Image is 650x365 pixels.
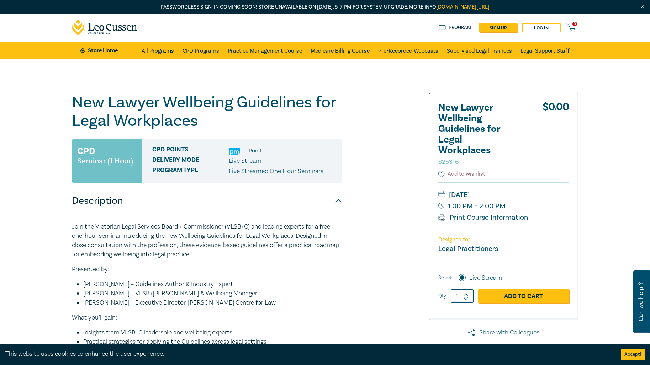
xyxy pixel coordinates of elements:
span: 0 [572,22,577,26]
small: 1:00 PM - 2:00 PM [438,200,569,212]
a: CPD Programs [183,42,219,59]
h3: CPD [77,145,95,157]
button: Add to wishlist [438,170,486,178]
a: Program [439,24,472,32]
img: Close [639,4,645,10]
span: Can we help ? [638,275,644,329]
label: Live Stream [469,273,502,283]
a: [DOMAIN_NAME][URL] [436,4,490,10]
span: Live Stream [229,157,261,165]
small: Legal Practitioners [438,244,498,253]
input: 1 [451,289,474,303]
h1: New Lawyer Wellbeing Guidelines for Legal Workplaces [72,93,342,130]
small: Seminar (1 Hour) [77,157,133,165]
li: [PERSON_NAME] – Executive Director, [PERSON_NAME] Centre for Law [83,298,342,307]
a: Store Home [80,47,130,54]
p: Join the Victorian Legal Services Board + Commissioner (VLSB+C) and leading experts for a free on... [72,222,342,259]
small: S25316 [438,158,459,166]
li: [PERSON_NAME] – VLSB+[PERSON_NAME] & Wellbeing Manager [83,289,342,298]
button: Accept cookies [621,349,645,360]
a: Medicare Billing Course [311,42,370,59]
div: $ 0.00 [543,102,569,170]
a: All Programs [142,42,174,59]
a: Practice Management Course [228,42,302,59]
a: Pre-Recorded Webcasts [378,42,438,59]
li: [PERSON_NAME] – Guidelines Author & Industry Expert [83,280,342,289]
h2: New Lawyer Wellbeing Guidelines for Legal Workplaces [438,102,517,166]
small: [DATE] [438,189,569,200]
a: Print Course Information [438,213,528,222]
span: Select: [438,274,453,281]
a: Supervised Legal Trainees [447,42,512,59]
img: Practice Management & Business Skills [229,148,240,155]
a: Log in [522,23,561,32]
span: CPD Points [152,146,229,155]
li: Practical strategies for applying the Guidelines across legal settings [83,337,342,347]
a: Legal Support Staff [520,42,570,59]
p: Live Streamed One Hour Seminars [229,167,323,176]
label: Qty [438,292,446,300]
span: Delivery Mode [152,156,229,166]
li: 1 Point [247,146,262,155]
p: Passwordless sign-in coming soon! Store unavailable on [DATE], 5–7 PM for system upgrade. More info [72,3,578,11]
a: Share with Colleagues [429,328,578,337]
a: Add to Cart [478,289,569,303]
p: Designed for [438,236,569,243]
a: sign up [479,23,518,32]
p: What you’ll gain: [72,313,342,322]
p: Presented by: [72,265,342,274]
li: Insights from VLSB+C leadership and wellbeing experts [83,328,342,337]
div: This website uses cookies to enhance the user experience. [5,349,610,359]
button: Description [72,190,342,211]
span: Program type [152,167,229,176]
